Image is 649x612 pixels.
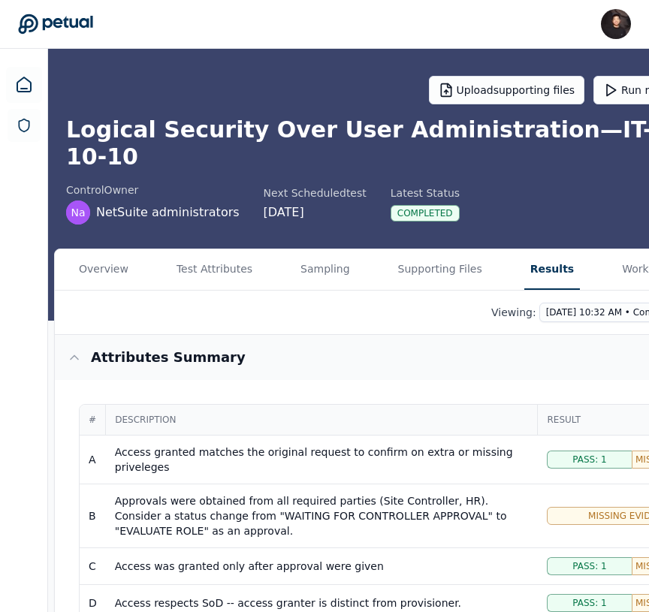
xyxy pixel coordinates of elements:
span: Pass: 1 [572,454,606,466]
td: C [80,548,106,585]
button: Results [524,249,580,290]
button: Test Attributes [171,249,258,290]
img: James Lee [601,9,631,39]
span: NetSuite administrators [96,203,240,222]
div: Access granted matches the original request to confirm on extra or missing priveleges [115,445,529,475]
td: B [80,484,106,548]
button: Uploadsupporting files [429,76,585,104]
div: Latest Status [391,185,460,200]
button: Sampling [294,249,356,290]
a: Dashboard [6,67,42,103]
div: [DATE] [264,203,367,222]
div: Next Scheduled test [264,185,367,200]
div: control Owner [66,182,240,197]
div: Access respects SoD -- access granter is distinct from provisioner. [115,595,529,610]
button: Overview [73,249,134,290]
a: Go to Dashboard [18,14,93,35]
span: Na [71,205,85,220]
button: Supporting Files [392,249,488,290]
div: Approvals were obtained from all required parties (Site Controller, HR). Consider a status change... [115,493,529,538]
div: Completed [391,205,460,222]
td: A [80,436,106,484]
span: Pass: 1 [572,597,606,609]
span: Pass: 1 [572,560,606,572]
span: Description [115,414,528,426]
p: Viewing: [491,305,536,320]
a: SOC 1 Reports [8,109,41,142]
h3: Attributes summary [91,347,246,368]
div: Access was granted only after approval were given [115,559,529,574]
span: # [89,414,96,426]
